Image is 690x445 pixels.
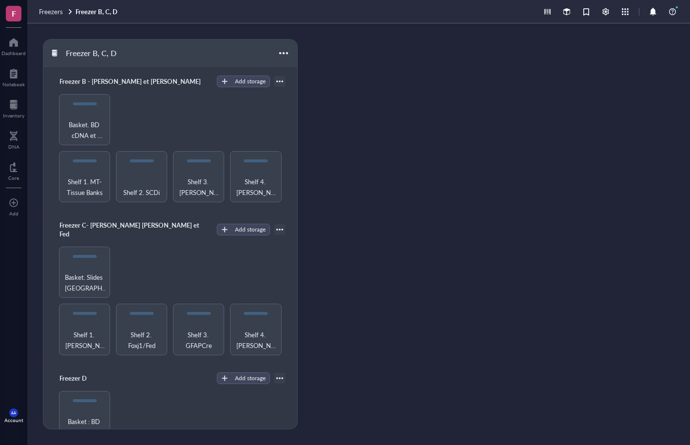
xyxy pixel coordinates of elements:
[55,218,213,241] div: Freezer C- [PERSON_NAME] [PERSON_NAME] et Fed
[8,144,19,150] div: DNA
[4,417,23,423] div: Account
[9,211,19,216] div: Add
[2,66,25,87] a: Notebook
[76,7,119,16] a: Freezer B, C, D
[8,159,19,181] a: Core
[2,81,25,87] div: Notebook
[63,329,106,351] span: Shelf 1. [PERSON_NAME]/[PERSON_NAME]
[55,371,114,385] div: Freezer D
[63,416,106,438] span: Basket : BD WTA Amplification kits
[177,329,220,351] span: Shelf 3. GFAPCre
[217,224,270,235] button: Add storage
[61,45,121,61] div: Freezer B, C, D
[55,75,205,88] div: Freezer B - [PERSON_NAME] et [PERSON_NAME]
[39,7,63,16] span: Freezers
[63,272,106,293] span: Basket. Slides [GEOGRAPHIC_DATA]
[63,119,106,141] span: Basket. BD cDNA et Abseq kits
[123,187,160,198] span: Shelf 2. SCDi
[39,7,74,16] a: Freezers
[235,77,266,86] div: Add storage
[3,113,24,118] div: Inventory
[11,411,16,415] span: AA
[8,175,19,181] div: Core
[217,372,270,384] button: Add storage
[120,329,163,351] span: Shelf 2. Foxj1/Fed
[3,97,24,118] a: Inventory
[235,374,266,383] div: Add storage
[234,176,277,198] span: Shelf 4. [PERSON_NAME] (Older/[PERSON_NAME])
[8,128,19,150] a: DNA
[235,225,266,234] div: Add storage
[177,176,220,198] span: Shelf 3. [PERSON_NAME] (Newer)
[63,176,106,198] span: Shelf 1. MT-Tissue Banks
[1,35,26,56] a: Dashboard
[234,329,277,351] span: Shelf 4. [PERSON_NAME] (FoxJ1-GFAP)
[1,50,26,56] div: Dashboard
[217,76,270,87] button: Add storage
[12,7,16,19] span: F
